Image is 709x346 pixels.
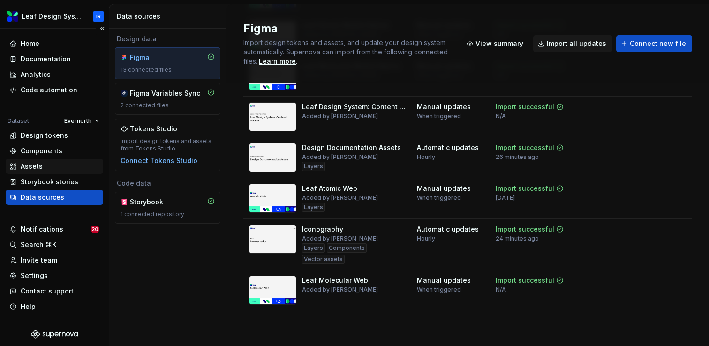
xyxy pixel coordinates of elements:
span: Import all updates [547,39,606,48]
div: 24 minutes ago [496,235,539,242]
a: Storybook1 connected repository [115,192,220,224]
div: 13 connected files [121,66,215,74]
div: 1 connected repository [121,211,215,218]
a: Data sources [6,190,103,205]
div: Import design tokens and assets from Tokens Studio [121,137,215,152]
img: 6e787e26-f4c0-4230-8924-624fe4a2d214.png [7,11,18,22]
span: 20 [91,226,99,233]
span: Import design tokens and assets, and update your design system automatically. Supernova can impor... [243,38,450,65]
div: Dataset [8,117,29,125]
a: Figma13 connected files [115,47,220,79]
div: N/A [496,286,506,293]
div: When triggered [417,113,461,120]
div: IR [96,13,101,20]
a: Assets [6,159,103,174]
div: Storybook stories [21,177,78,187]
div: Added by [PERSON_NAME] [302,286,378,293]
a: Settings [6,268,103,283]
button: Contact support [6,284,103,299]
div: Data sources [21,193,64,202]
div: 2 connected files [121,102,215,109]
button: Evernorth [60,114,103,128]
a: Code automation [6,83,103,98]
button: Connect new file [616,35,692,52]
div: Analytics [21,70,51,79]
div: Components [21,146,62,156]
button: Leaf Design SystemIR [2,6,107,26]
div: Hourly [417,235,435,242]
div: N/A [496,113,506,120]
div: Notifications [21,225,63,234]
a: Tokens StudioImport design tokens and assets from Tokens StudioConnect Tokens Studio [115,119,220,171]
div: Import successful [496,102,554,112]
div: Layers [302,162,325,171]
div: Assets [21,162,43,171]
div: Data sources [117,12,222,21]
a: Documentation [6,52,103,67]
div: Manual updates [417,184,471,193]
div: Figma [130,53,175,62]
button: Help [6,299,103,314]
a: Home [6,36,103,51]
a: Figma Variables Sync2 connected files [115,83,220,115]
a: Invite team [6,253,103,268]
div: Layers [302,203,325,212]
div: Search ⌘K [21,240,56,249]
div: Import successful [496,225,554,234]
span: . [257,58,297,65]
div: Documentation [21,54,71,64]
div: Tokens Studio [130,124,177,134]
div: Leaf Molecular Web [302,276,368,285]
div: Contact support [21,286,74,296]
div: [DATE] [496,194,515,202]
div: Home [21,39,39,48]
div: Layers [302,243,325,253]
button: Notifications20 [6,222,103,237]
div: Import successful [496,143,554,152]
button: Import all updates [533,35,612,52]
div: Added by [PERSON_NAME] [302,113,378,120]
div: Hourly [417,153,435,161]
button: Search ⌘K [6,237,103,252]
div: Code automation [21,85,77,95]
button: View summary [462,35,529,52]
div: Manual updates [417,276,471,285]
div: Vector assets [302,255,345,264]
div: Iconography [302,225,343,234]
div: Design Documentation Assets [302,143,401,152]
div: Code data [115,179,220,188]
div: When triggered [417,286,461,293]
div: Storybook [130,197,175,207]
a: Storybook stories [6,174,103,189]
div: Automatic updates [417,143,479,152]
div: Design data [115,34,220,44]
h2: Figma [243,21,451,36]
div: Manual updates [417,102,471,112]
div: Import successful [496,184,554,193]
a: Design tokens [6,128,103,143]
div: When triggered [417,194,461,202]
div: Leaf Design System [22,12,82,21]
div: Automatic updates [417,225,479,234]
div: Invite team [21,256,57,265]
a: Learn more [259,57,296,66]
div: Import successful [496,276,554,285]
svg: Supernova Logo [31,330,78,339]
div: Figma Variables Sync [130,89,200,98]
span: Connect new file [630,39,686,48]
div: 26 minutes ago [496,153,539,161]
div: Leaf Atomic Web [302,184,357,193]
span: View summary [475,39,523,48]
div: Design tokens [21,131,68,140]
div: Added by [PERSON_NAME] [302,153,378,161]
div: Settings [21,271,48,280]
div: Help [21,302,36,311]
div: Components [327,243,367,253]
div: Leaf Design System: Content Tokens [302,102,406,112]
a: Components [6,143,103,158]
span: Evernorth [64,117,91,125]
button: Connect Tokens Studio [121,156,197,165]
